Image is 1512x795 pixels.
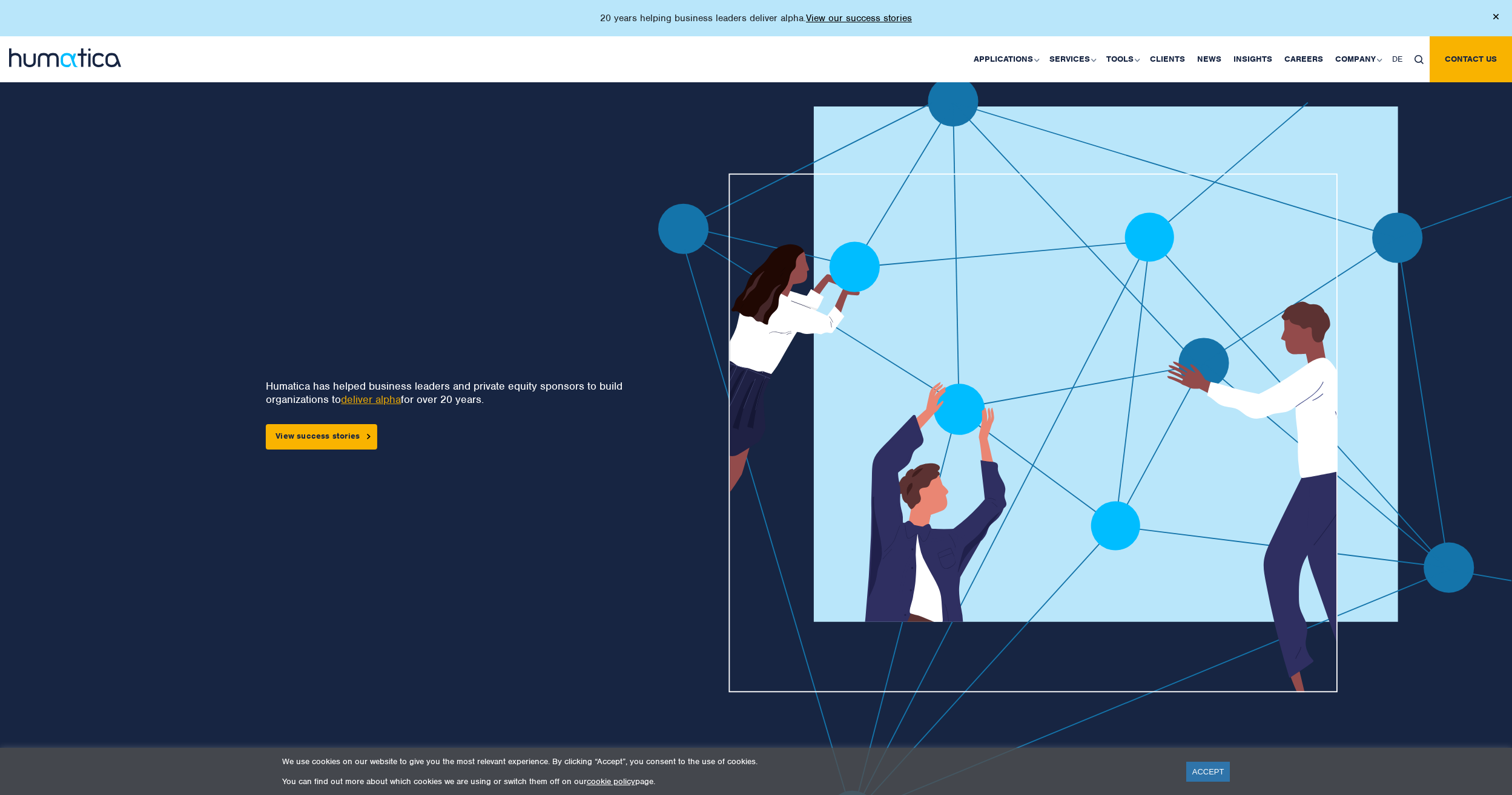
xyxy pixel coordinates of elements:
p: Humatica has helped business leaders and private equity sponsors to build organizations to for ov... [266,379,636,406]
a: Applications [968,36,1043,82]
p: You can find out more about which cookies we are using or switch them off on our page. [282,776,1171,787]
a: Company [1329,36,1386,82]
a: Careers [1278,36,1329,82]
a: Clients [1144,36,1191,82]
a: Contact us [1430,36,1512,82]
a: ACCEPT [1186,762,1230,782]
img: arrowicon [367,434,371,439]
a: View our success stories [806,12,912,24]
a: DE [1386,36,1408,82]
a: Services [1043,36,1100,82]
p: We use cookies on our website to give you the most relevant experience. By clicking “Accept”, you... [282,756,1171,767]
p: 20 years helping business leaders deliver alpha. [600,12,912,24]
a: News [1191,36,1227,82]
span: DE [1392,54,1402,64]
img: search_icon [1415,55,1424,64]
img: logo [9,48,121,67]
a: deliver alpha [341,393,401,406]
a: cookie policy [587,776,635,787]
a: View success stories [266,424,377,450]
a: Insights [1227,36,1278,82]
a: Tools [1100,36,1144,82]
